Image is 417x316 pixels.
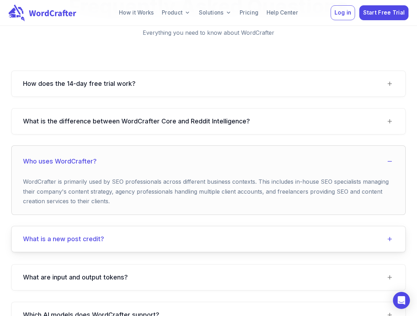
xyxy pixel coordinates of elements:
[12,71,405,96] div: How does the 14-day free trial work?
[23,117,250,126] h6: What is the difference between WordCrafter Core and Reddit Intelligence?
[237,6,261,20] a: Pricing
[23,273,128,282] h6: What are input and output tokens?
[12,226,405,252] div: What is a new post credit?
[331,5,355,21] button: Log in
[23,235,104,243] h6: What is a new post credit?
[23,177,394,206] p: WordCrafter is primarily used by SEO professionals across different business contexts. This inclu...
[143,29,274,54] h6: Everything you need to know about WordCrafter
[12,265,405,290] div: What are input and output tokens?
[264,6,301,20] a: Help Center
[116,6,156,20] a: How it Works
[359,5,409,21] button: Start Free Trial
[23,157,97,166] h6: Who uses WordCrafter?
[12,146,405,177] div: Who uses WordCrafter?
[335,8,352,18] span: Log in
[363,8,405,18] span: Start Free Trial
[23,79,136,88] h6: How does the 14-day free trial work?
[393,292,410,309] div: Open Intercom Messenger
[12,109,405,134] div: What is the difference between WordCrafter Core and Reddit Intelligence?
[196,6,234,20] a: Solutions
[159,6,194,20] a: Product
